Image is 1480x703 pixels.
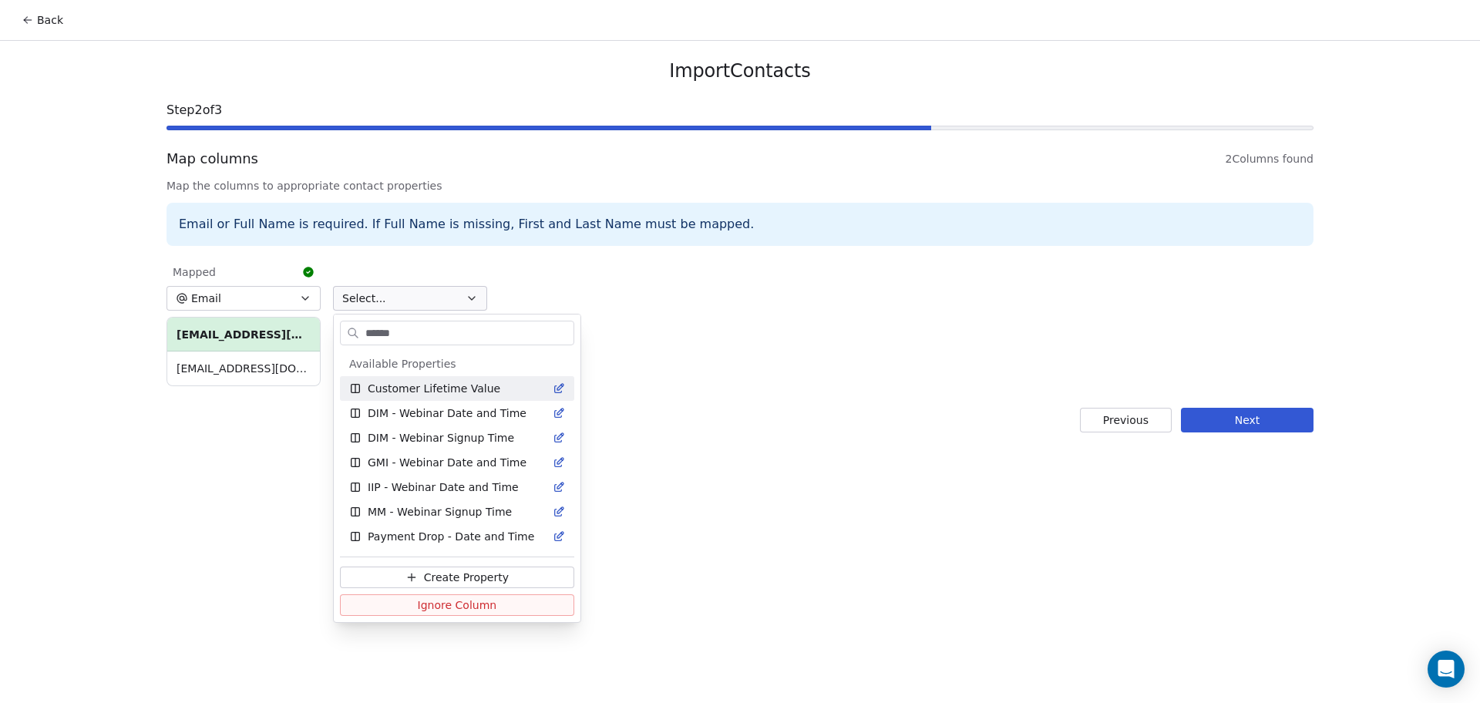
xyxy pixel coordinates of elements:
[368,430,514,446] span: DIM - Webinar Signup Time
[368,405,526,421] span: DIM - Webinar Date and Time
[340,567,574,588] button: Create Property
[418,597,497,613] span: Ignore Column
[368,529,534,544] span: Payment Drop - Date and Time
[368,504,512,520] span: MM - Webinar Signup Time
[368,479,519,495] span: IIP - Webinar Date and Time
[424,570,509,585] span: Create Property
[340,594,574,616] button: Ignore Column
[340,351,574,672] div: Suggestions
[349,356,456,372] span: Available Properties
[368,455,526,470] span: GMI - Webinar Date and Time
[368,381,500,396] span: Customer Lifetime Value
